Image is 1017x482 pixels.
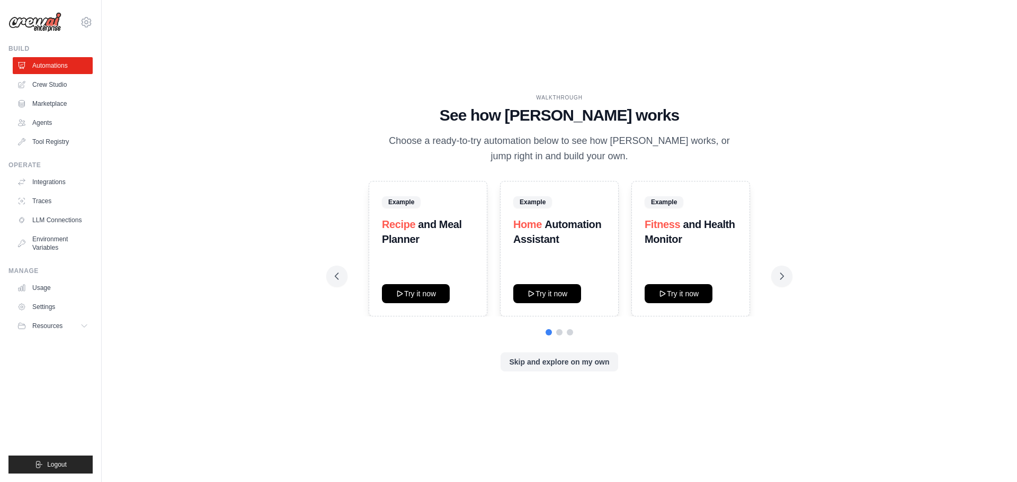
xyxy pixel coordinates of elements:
a: Integrations [13,174,93,190]
div: Manage [8,267,93,275]
a: Environment Variables [13,231,93,256]
span: Fitness [645,219,680,230]
button: Try it now [513,284,581,303]
span: Example [513,196,552,208]
h1: See how [PERSON_NAME] works [335,106,784,125]
span: Recipe [382,219,415,230]
button: Resources [13,317,93,334]
button: Try it now [382,284,450,303]
span: Example [645,196,683,208]
img: Logo [8,12,61,32]
a: Settings [13,298,93,315]
a: LLM Connections [13,212,93,229]
button: Try it now [645,284,712,303]
a: Tool Registry [13,133,93,150]
a: Marketplace [13,95,93,112]
div: WALKTHROUGH [335,94,784,102]
div: Operate [8,161,93,169]
button: Skip and explore on my own [501,352,618,371]
div: Build [8,44,93,53]
p: Choose a ready-to-try automation below to see how [PERSON_NAME] works, or jump right in and build... [381,133,737,165]
a: Crew Studio [13,76,93,93]
strong: and Meal Planner [382,219,462,245]
strong: Automation Assistant [513,219,601,245]
span: Logout [47,460,67,469]
a: Usage [13,279,93,296]
span: Home [513,219,542,230]
span: Example [382,196,421,208]
span: Resources [32,322,63,330]
a: Traces [13,193,93,210]
strong: and Health Monitor [645,219,735,245]
button: Logout [8,456,93,474]
a: Automations [13,57,93,74]
a: Agents [13,114,93,131]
